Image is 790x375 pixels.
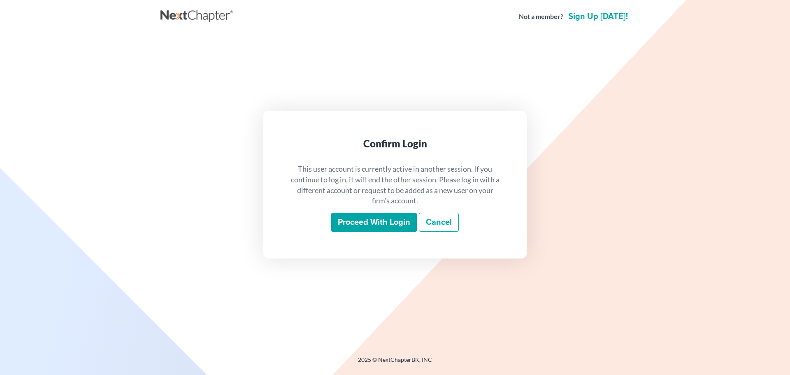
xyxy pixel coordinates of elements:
[519,12,563,21] strong: Not a member?
[290,164,500,206] p: This user account is currently active in another session. If you continue to log in, it will end ...
[160,356,630,370] div: 2025 © NextChapterBK, INC
[567,12,630,21] a: Sign up [DATE]!
[331,213,417,232] input: Proceed with login
[290,137,500,150] div: Confirm Login
[419,213,459,232] a: Cancel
